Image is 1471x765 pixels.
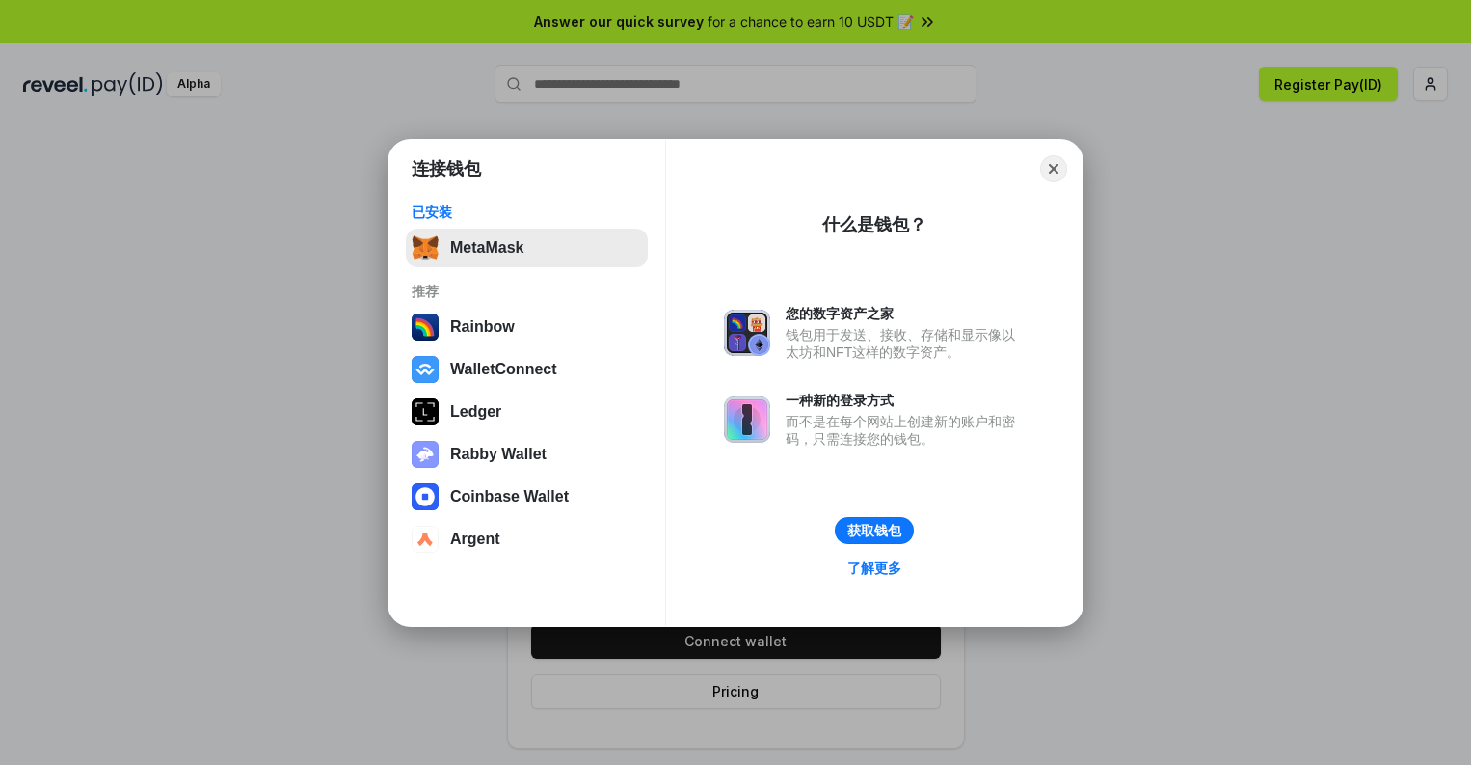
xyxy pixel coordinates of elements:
img: svg+xml,%3Csvg%20xmlns%3D%22http%3A%2F%2Fwww.w3.org%2F2000%2Fsvg%22%20fill%3D%22none%22%20viewBox... [724,310,770,356]
button: Argent [406,520,648,559]
img: svg+xml,%3Csvg%20width%3D%2228%22%20height%3D%2228%22%20viewBox%3D%220%200%2028%2028%22%20fill%3D... [412,526,439,553]
div: Ledger [450,403,501,421]
div: Argent [450,531,500,548]
img: svg+xml,%3Csvg%20xmlns%3D%22http%3A%2F%2Fwww.w3.org%2F2000%2Fsvg%22%20fill%3D%22none%22%20viewBox... [724,396,770,443]
div: 了解更多 [847,560,901,577]
div: MetaMask [450,239,523,257]
button: Coinbase Wallet [406,478,648,516]
button: Close [1040,155,1067,182]
div: 推荐 [412,283,642,300]
img: svg+xml,%3Csvg%20xmlns%3D%22http%3A%2F%2Fwww.w3.org%2F2000%2Fsvg%22%20width%3D%2228%22%20height%3... [412,398,439,425]
div: WalletConnect [450,361,557,378]
img: svg+xml,%3Csvg%20width%3D%2228%22%20height%3D%2228%22%20viewBox%3D%220%200%2028%2028%22%20fill%3D... [412,483,439,510]
button: 获取钱包 [835,517,914,544]
div: 而不是在每个网站上创建新的账户和密码，只需连接您的钱包。 [786,413,1025,448]
div: 什么是钱包？ [822,213,926,236]
h1: 连接钱包 [412,157,481,180]
div: Rainbow [450,318,515,336]
img: svg+xml,%3Csvg%20width%3D%22120%22%20height%3D%22120%22%20viewBox%3D%220%200%20120%20120%22%20fil... [412,314,439,341]
div: 您的数字资产之家 [786,305,1025,322]
div: 已安装 [412,204,642,221]
img: svg+xml,%3Csvg%20xmlns%3D%22http%3A%2F%2Fwww.w3.org%2F2000%2Fsvg%22%20fill%3D%22none%22%20viewBox... [412,441,439,468]
a: 了解更多 [836,556,913,581]
img: svg+xml,%3Csvg%20fill%3D%22none%22%20height%3D%2233%22%20viewBox%3D%220%200%2035%2033%22%20width%... [412,234,439,261]
div: 获取钱包 [847,522,901,539]
div: Rabby Wallet [450,446,547,463]
button: Rabby Wallet [406,435,648,474]
div: Coinbase Wallet [450,488,569,505]
button: WalletConnect [406,350,648,389]
img: svg+xml,%3Csvg%20width%3D%2228%22%20height%3D%2228%22%20viewBox%3D%220%200%2028%2028%22%20fill%3D... [412,356,439,383]
div: 一种新的登录方式 [786,392,1025,409]
div: 钱包用于发送、接收、存储和显示像以太坊和NFT这样的数字资产。 [786,326,1025,361]
button: MetaMask [406,229,648,267]
button: Rainbow [406,308,648,346]
button: Ledger [406,393,648,431]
